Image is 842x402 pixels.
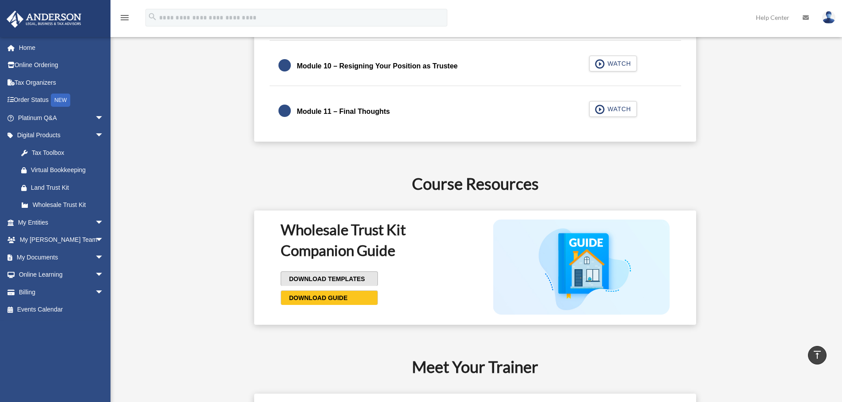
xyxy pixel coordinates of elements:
span: arrow_drop_down [95,283,113,301]
a: Events Calendar [6,301,117,319]
a: Tax Organizers [6,74,117,91]
img: Anderson Advisors Platinum Portal [4,11,84,28]
i: vertical_align_top [812,349,823,360]
a: vertical_align_top [808,346,827,364]
a: DOWNLOAD TEMPLATES [281,271,378,286]
div: Land Trust Kit [31,182,106,193]
a: menu [119,15,130,23]
span: WATCH [605,59,631,68]
img: User Pic [822,11,835,24]
a: Online Ordering [6,56,117,74]
span: arrow_drop_down [95,266,113,284]
a: Platinum Q&Aarrow_drop_down [6,109,117,127]
span: arrow_drop_down [95,214,113,232]
i: search [148,12,157,22]
span: DOWNLOAD TEMPLATES [286,274,365,283]
span: arrow_drop_down [95,231,113,249]
span: arrow_drop_down [95,109,113,127]
span: DOWNLOAD GUIDE [286,293,347,302]
a: My [PERSON_NAME] Teamarrow_drop_down [6,231,117,249]
a: Module 10 – Resigning Your Position as Trustee WATCH [278,56,672,77]
a: Module 11 – Final Thoughts WATCH [278,101,672,122]
span: WATCH [605,105,631,113]
a: My Documentsarrow_drop_down [6,248,117,266]
a: Land Trust Kit [12,179,117,196]
h2: Course Resources [150,173,800,195]
a: Billingarrow_drop_down [6,283,117,301]
a: Digital Productsarrow_drop_down [6,127,117,144]
button: WATCH [589,56,637,71]
a: DOWNLOAD GUIDE [281,290,378,305]
a: Home [6,39,117,56]
i: menu [119,12,130,23]
div: Module 11 – Final Thoughts [297,105,390,118]
div: Module 10 – Resigning Your Position as Trustee [297,60,458,72]
a: My Entitiesarrow_drop_down [6,214,117,231]
a: Wholesale Trust Kit [12,196,113,214]
div: Tax Toolbox [31,147,106,158]
div: Wholesale Trust Kit [31,199,102,210]
div: Virtual Bookkeeping [31,165,106,176]
span: arrow_drop_down [95,248,113,267]
span: arrow_drop_down [95,127,113,145]
h2: Meet Your Trainer [150,356,800,378]
h1: Wholesale Trust Kit Companion Guide [281,219,457,260]
a: Virtual Bookkeeping [12,162,117,179]
a: Order StatusNEW [6,91,117,109]
button: WATCH [589,101,637,117]
div: NEW [51,94,70,107]
a: Online Learningarrow_drop_down [6,266,117,284]
a: Tax Toolbox [12,144,117,162]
